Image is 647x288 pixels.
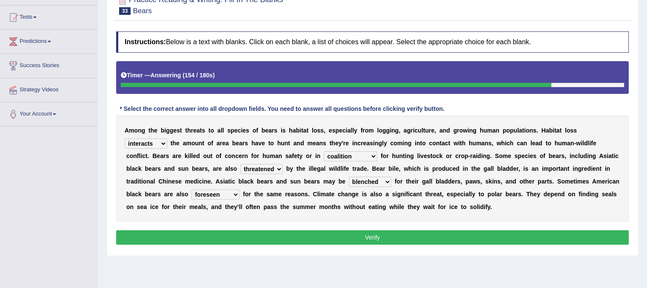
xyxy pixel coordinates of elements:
[208,140,211,147] b: o
[339,127,342,134] b: e
[361,127,363,134] b: f
[199,140,202,147] b: n
[275,152,279,159] b: a
[177,127,180,134] b: s
[154,127,157,134] b: e
[317,127,320,134] b: s
[266,152,270,159] b: u
[265,127,268,134] b: e
[191,152,193,159] b: l
[402,140,404,147] b: i
[343,140,345,147] b: r
[139,152,140,159] b: l
[301,127,303,134] b: t
[119,7,131,15] span: 33
[393,140,397,147] b: o
[429,127,431,134] b: r
[331,140,335,147] b: h
[116,31,629,53] h4: Below is a text with blanks. Click on each blank, a list of choices will appear. Select the appro...
[443,127,447,134] b: n
[382,140,384,147] b: l
[377,127,379,134] b: l
[556,127,560,134] b: a
[581,140,582,147] b: i
[473,127,476,134] b: g
[587,140,589,147] b: l
[439,127,443,134] b: a
[517,127,519,134] b: l
[160,152,163,159] b: a
[524,127,526,134] b: i
[191,140,195,147] b: o
[542,127,546,134] b: H
[510,127,514,134] b: p
[463,127,467,134] b: w
[375,140,379,147] b: n
[300,140,304,147] b: d
[0,6,97,27] a: Tests
[373,140,375,147] b: i
[125,127,129,134] b: A
[422,127,423,134] b: l
[232,152,236,159] b: n
[345,127,347,134] b: i
[222,127,224,134] b: l
[297,140,301,147] b: n
[193,152,196,159] b: e
[125,38,166,45] b: Instructions:
[431,127,434,134] b: e
[354,127,357,134] b: y
[137,152,139,159] b: f
[329,127,332,134] b: e
[481,140,485,147] b: a
[314,127,317,134] b: o
[148,152,149,159] b: .
[245,140,248,147] b: s
[357,140,361,147] b: c
[225,140,229,147] b: a
[573,127,577,134] b: s
[347,127,351,134] b: a
[172,152,176,159] b: a
[255,140,258,147] b: a
[0,54,97,75] a: Success Stories
[506,127,510,134] b: o
[238,127,241,134] b: c
[345,140,349,147] b: e
[277,140,281,147] b: h
[567,140,570,147] b: a
[0,102,97,124] a: Your Account
[485,140,488,147] b: n
[448,140,450,147] b: t
[239,152,242,159] b: e
[576,140,581,147] b: w
[268,140,271,147] b: t
[535,140,539,147] b: a
[547,140,551,147] b: o
[513,127,517,134] b: u
[517,140,520,147] b: c
[213,72,215,79] b: )
[546,127,549,134] b: a
[423,127,425,134] b: t
[397,140,402,147] b: m
[415,140,416,147] b: i
[203,152,207,159] b: o
[157,152,160,159] b: e
[492,140,493,147] b: ,
[507,140,510,147] b: c
[274,127,277,134] b: s
[272,127,274,134] b: r
[593,140,596,147] b: e
[554,127,556,134] b: t
[221,127,222,134] b: l
[293,127,296,134] b: a
[232,140,236,147] b: b
[555,140,559,147] b: h
[342,140,343,147] b: '
[116,230,629,245] button: Verify
[164,127,166,134] b: i
[591,140,593,147] b: f
[133,152,137,159] b: n
[365,127,369,134] b: o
